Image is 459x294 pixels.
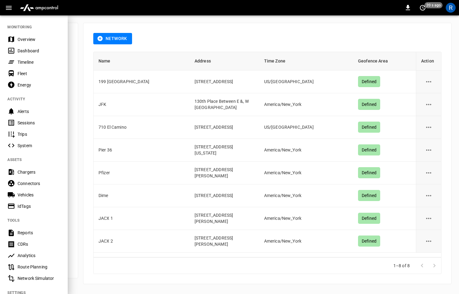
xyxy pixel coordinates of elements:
[18,108,60,115] div: Alerts
[18,36,60,42] div: Overview
[18,59,60,65] div: Timeline
[18,192,60,198] div: Vehicles
[18,143,60,149] div: System
[425,2,443,8] span: 20 s ago
[18,169,60,175] div: Chargers
[18,131,60,137] div: Trips
[18,264,60,270] div: Route Planning
[418,3,428,13] button: set refresh interval
[18,180,60,187] div: Connectors
[18,275,60,281] div: Network Simulator
[18,120,60,126] div: Sessions
[18,82,60,88] div: Energy
[18,70,60,77] div: Fleet
[18,203,60,209] div: IdTags
[18,241,60,247] div: CDRs
[18,2,61,14] img: ampcontrol.io logo
[18,48,60,54] div: Dashboard
[446,3,456,13] div: profile-icon
[18,230,60,236] div: Reports
[18,252,60,259] div: Analytics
